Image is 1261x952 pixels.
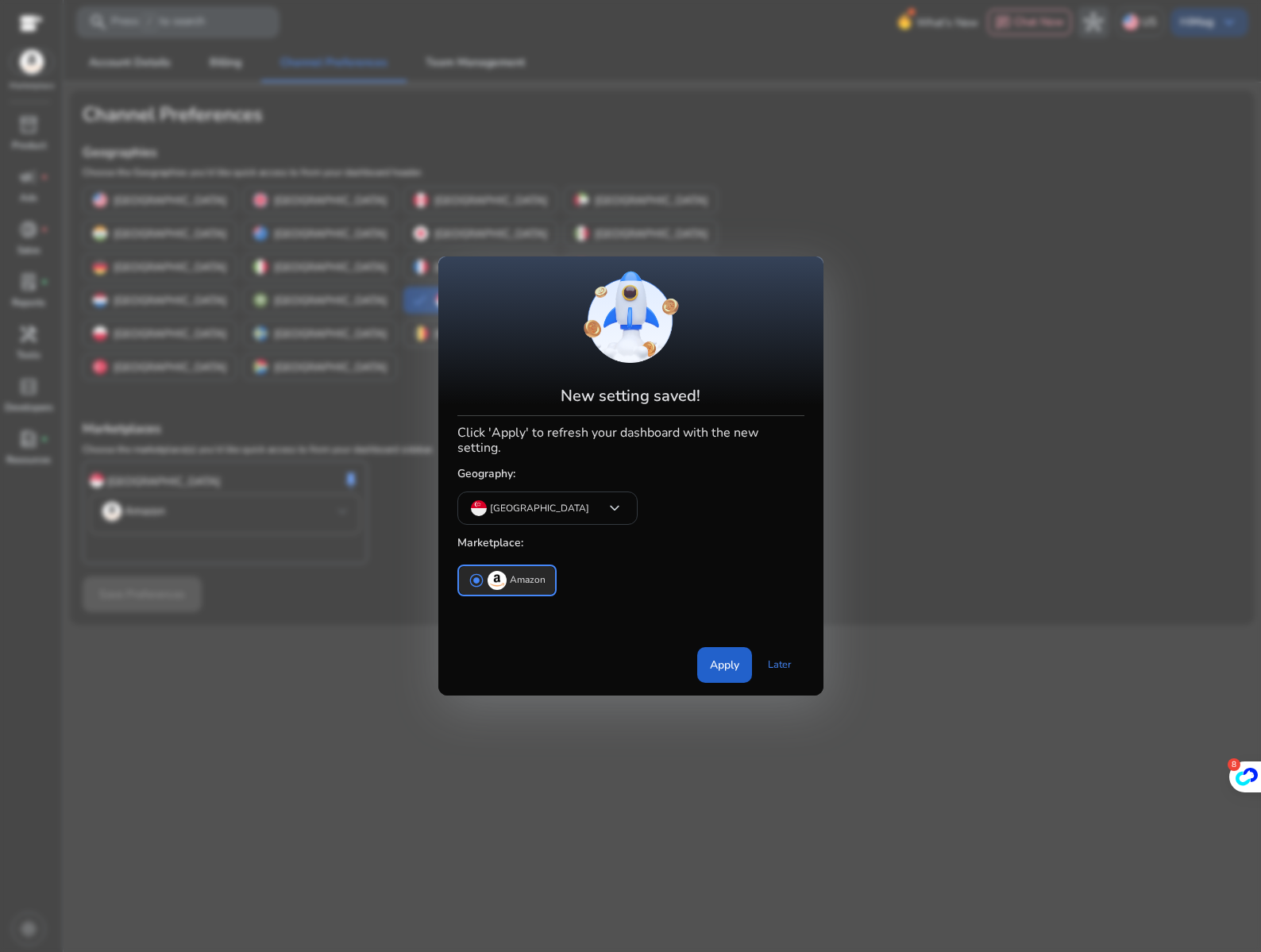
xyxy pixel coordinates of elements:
[457,422,804,456] h4: Click 'Apply' to refresh your dashboard with the new setting.
[469,572,484,588] span: radio_button_checked
[510,572,546,588] p: Amazon
[457,530,804,557] h5: Marketplace:
[457,461,804,488] h5: Geography:
[710,657,739,673] span: Apply
[488,571,507,590] img: amazon.svg
[471,500,487,516] img: sg.svg
[605,499,624,518] span: keyboard_arrow_down
[697,647,752,683] button: Apply
[490,501,589,515] p: [GEOGRAPHIC_DATA]
[755,650,804,679] a: Later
